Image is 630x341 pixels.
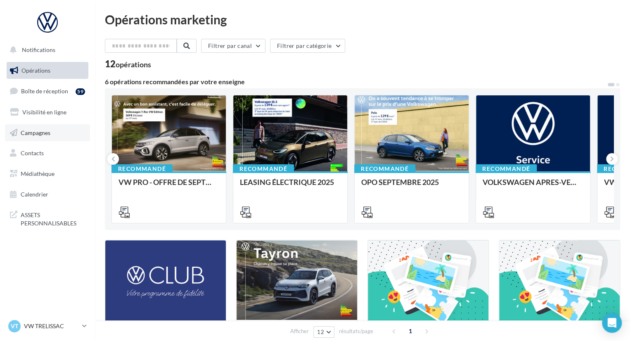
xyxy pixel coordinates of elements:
[476,164,537,173] div: Recommandé
[339,327,373,335] span: résultats/page
[354,164,415,173] div: Recommandé
[404,324,417,338] span: 1
[21,191,48,198] span: Calendrier
[483,178,583,194] div: VOLKSWAGEN APRES-VENTE
[290,327,309,335] span: Afficher
[21,209,85,227] span: ASSETS PERSONNALISABLES
[21,88,68,95] span: Boîte de réception
[5,104,90,121] a: Visibilité en ligne
[21,67,50,74] span: Opérations
[24,322,79,330] p: VW TRELISSAC
[21,129,50,136] span: Campagnes
[5,206,90,230] a: ASSETS PERSONNALISABLES
[317,329,324,335] span: 12
[5,41,87,59] button: Notifications
[5,82,90,100] a: Boîte de réception59
[5,144,90,162] a: Contacts
[7,318,88,334] a: VT VW TRELISSAC
[233,164,294,173] div: Recommandé
[76,88,85,95] div: 59
[5,62,90,79] a: Opérations
[21,170,54,177] span: Médiathèque
[5,165,90,182] a: Médiathèque
[361,178,462,194] div: OPO SEPTEMBRE 2025
[22,109,66,116] span: Visibilité en ligne
[118,178,219,194] div: VW PRO - OFFRE DE SEPTEMBRE 25
[105,59,151,69] div: 12
[21,149,44,156] span: Contacts
[201,39,265,53] button: Filtrer par canal
[116,61,151,68] div: opérations
[105,13,620,26] div: Opérations marketing
[5,124,90,142] a: Campagnes
[270,39,345,53] button: Filtrer par catégorie
[11,322,18,330] span: VT
[602,313,622,333] div: Open Intercom Messenger
[313,326,334,338] button: 12
[5,186,90,203] a: Calendrier
[105,78,607,85] div: 6 opérations recommandées par votre enseigne
[111,164,173,173] div: Recommandé
[240,178,341,194] div: LEASING ÉLECTRIQUE 2025
[22,46,55,53] span: Notifications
